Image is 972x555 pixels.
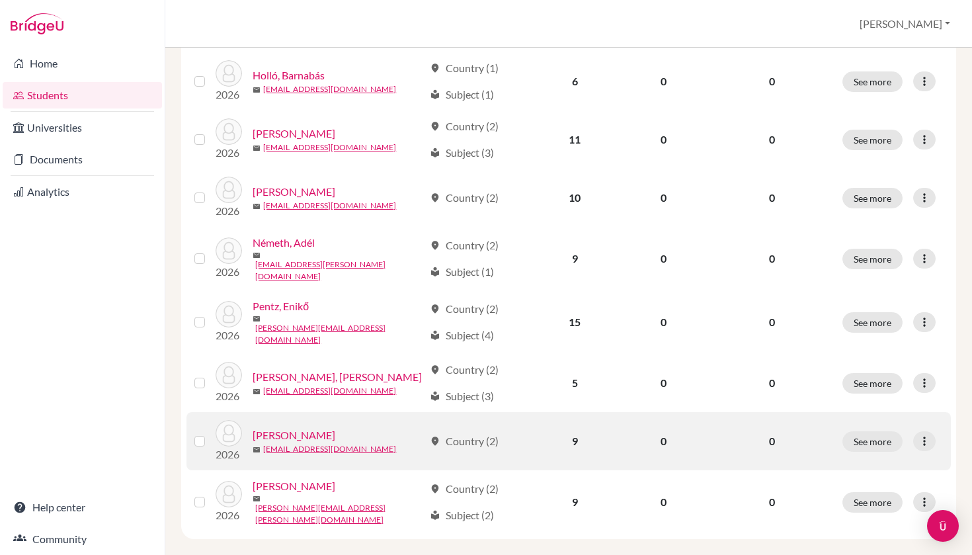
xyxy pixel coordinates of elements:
span: local_library [430,267,440,277]
td: 9 [532,470,618,534]
button: See more [842,188,903,208]
a: [EMAIL_ADDRESS][DOMAIN_NAME] [263,83,396,95]
p: 2026 [216,145,242,161]
div: Subject (1) [430,87,494,103]
a: [PERSON_NAME] [253,184,335,200]
a: [EMAIL_ADDRESS][DOMAIN_NAME] [263,142,396,153]
button: See more [842,130,903,150]
td: 0 [618,290,709,354]
img: Szabó-Szentgyörgyi, Péter [216,420,242,447]
span: mail [253,144,261,152]
td: 11 [532,110,618,169]
button: See more [842,312,903,333]
p: 2026 [216,327,242,343]
span: mail [253,446,261,454]
td: 10 [532,169,618,227]
div: Country (2) [430,237,499,253]
a: [PERSON_NAME][EMAIL_ADDRESS][PERSON_NAME][DOMAIN_NAME] [255,502,423,526]
a: Universities [3,114,162,141]
td: 0 [618,110,709,169]
span: local_library [430,510,440,521]
span: local_library [430,391,440,402]
button: See more [842,431,903,452]
a: Community [3,526,162,552]
p: 2026 [216,507,242,523]
a: Home [3,50,162,77]
img: Holló, Barnabás [216,60,242,87]
img: Peto Vince, Benjamin [216,362,242,388]
a: [PERSON_NAME] [253,427,335,443]
a: Pentz, Enikő [253,298,309,314]
p: 2026 [216,388,242,404]
a: [PERSON_NAME][EMAIL_ADDRESS][DOMAIN_NAME] [255,322,423,346]
img: Bridge-U [11,13,63,34]
span: mail [253,202,261,210]
td: 0 [618,354,709,412]
span: location_on [430,364,440,375]
span: local_library [430,330,440,341]
td: 9 [532,412,618,470]
td: 0 [618,470,709,534]
p: 0 [717,190,827,206]
div: Country (2) [430,301,499,317]
p: 2026 [216,203,242,219]
img: Kemecsei, Aron [216,118,242,145]
td: 9 [532,227,618,290]
div: Subject (3) [430,145,494,161]
div: Open Intercom Messenger [927,510,959,542]
div: Country (2) [430,190,499,206]
img: Varga, Zeno [216,481,242,507]
div: Country (2) [430,481,499,497]
p: 2026 [216,447,242,462]
div: Subject (2) [430,507,494,523]
a: [PERSON_NAME] [253,478,335,494]
p: 2026 [216,264,242,280]
span: location_on [430,240,440,251]
button: [PERSON_NAME] [854,11,956,36]
a: Students [3,82,162,108]
span: location_on [430,121,440,132]
span: location_on [430,484,440,494]
div: Subject (4) [430,327,494,343]
td: 15 [532,290,618,354]
span: location_on [430,304,440,314]
p: 0 [717,433,827,449]
span: local_library [430,148,440,158]
a: Help center [3,494,162,521]
td: 0 [618,227,709,290]
td: 5 [532,354,618,412]
a: [PERSON_NAME] [253,126,335,142]
p: 0 [717,132,827,148]
span: mail [253,495,261,503]
p: 0 [717,314,827,330]
a: [EMAIL_ADDRESS][DOMAIN_NAME] [263,385,396,397]
a: [EMAIL_ADDRESS][PERSON_NAME][DOMAIN_NAME] [255,259,423,282]
span: location_on [430,192,440,203]
span: local_library [430,89,440,100]
a: [EMAIL_ADDRESS][DOMAIN_NAME] [263,200,396,212]
a: Documents [3,146,162,173]
td: 0 [618,412,709,470]
p: 2026 [216,87,242,103]
p: 0 [717,375,827,391]
span: location_on [430,436,440,447]
span: mail [253,388,261,396]
div: Subject (1) [430,264,494,280]
td: 6 [532,52,618,110]
a: Analytics [3,179,162,205]
img: Pentz, Enikő [216,301,242,327]
div: Country (2) [430,118,499,134]
button: See more [842,249,903,269]
div: Country (1) [430,60,499,76]
div: Country (2) [430,433,499,449]
a: Holló, Barnabás [253,67,325,83]
a: [PERSON_NAME], [PERSON_NAME] [253,369,422,385]
img: Németh, Adél [216,237,242,264]
button: See more [842,71,903,92]
td: 0 [618,52,709,110]
span: location_on [430,63,440,73]
p: 0 [717,251,827,267]
a: [EMAIL_ADDRESS][DOMAIN_NAME] [263,443,396,455]
a: Németh, Adél [253,235,315,251]
button: See more [842,373,903,394]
